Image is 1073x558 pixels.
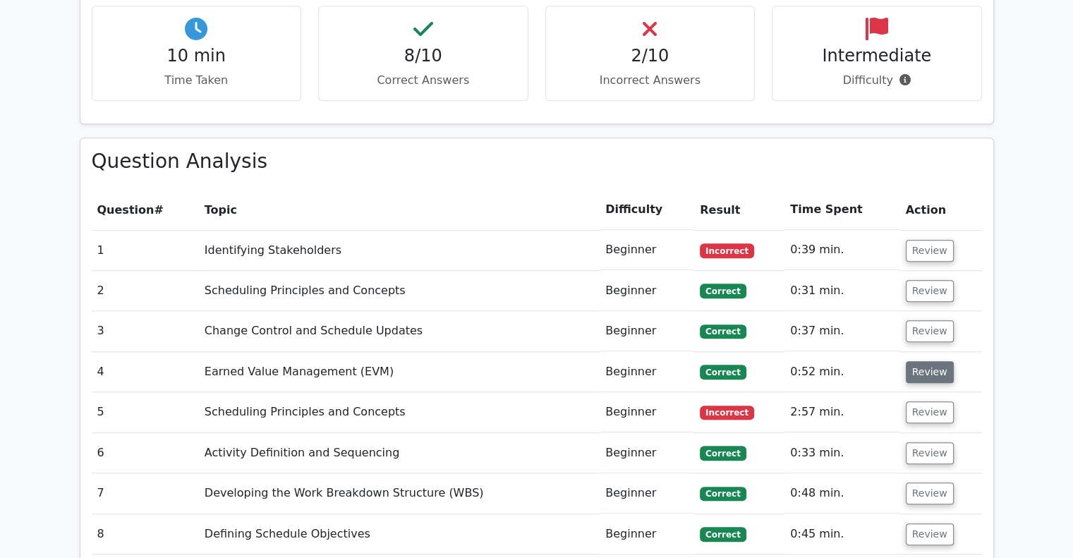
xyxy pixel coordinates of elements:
[199,433,600,473] td: Activity Definition and Sequencing
[92,311,199,351] td: 3
[104,72,290,89] p: Time Taken
[199,230,600,270] td: Identifying Stakeholders
[92,190,199,230] th: #
[330,72,516,89] p: Correct Answers
[104,46,290,66] h4: 10 min
[906,361,954,383] button: Review
[199,311,600,351] td: Change Control and Schedule Updates
[784,271,899,311] td: 0:31 min.
[92,514,199,554] td: 8
[92,230,199,270] td: 1
[784,392,899,432] td: 2:57 min.
[784,72,970,89] p: Difficulty
[600,514,694,554] td: Beginner
[906,523,954,545] button: Review
[700,446,746,460] span: Correct
[600,230,694,270] td: Beginner
[906,483,954,504] button: Review
[330,46,516,66] h4: 8/10
[700,365,746,379] span: Correct
[700,487,746,501] span: Correct
[700,325,746,339] span: Correct
[199,190,600,230] th: Topic
[92,392,199,432] td: 5
[199,514,600,554] td: Defining Schedule Objectives
[784,352,899,392] td: 0:52 min.
[784,473,899,514] td: 0:48 min.
[92,352,199,392] td: 4
[97,203,154,217] span: Question
[600,392,694,432] td: Beginner
[199,473,600,514] td: Developing the Work Breakdown Structure (WBS)
[92,150,982,174] h3: Question Analysis
[92,271,199,311] td: 2
[600,433,694,473] td: Beginner
[906,401,954,423] button: Review
[906,320,954,342] button: Review
[700,406,754,420] span: Incorrect
[906,240,954,262] button: Review
[784,433,899,473] td: 0:33 min.
[784,514,899,554] td: 0:45 min.
[700,527,746,541] span: Correct
[784,311,899,351] td: 0:37 min.
[199,392,600,432] td: Scheduling Principles and Concepts
[600,271,694,311] td: Beginner
[600,352,694,392] td: Beginner
[600,473,694,514] td: Beginner
[199,352,600,392] td: Earned Value Management (EVM)
[906,442,954,464] button: Review
[600,190,694,230] th: Difficulty
[784,46,970,66] h4: Intermediate
[557,72,744,89] p: Incorrect Answers
[92,433,199,473] td: 6
[694,190,784,230] th: Result
[900,190,982,230] th: Action
[906,280,954,302] button: Review
[784,190,899,230] th: Time Spent
[92,473,199,514] td: 7
[700,284,746,298] span: Correct
[199,271,600,311] td: Scheduling Principles and Concepts
[600,311,694,351] td: Beginner
[700,243,754,257] span: Incorrect
[557,46,744,66] h4: 2/10
[784,230,899,270] td: 0:39 min.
